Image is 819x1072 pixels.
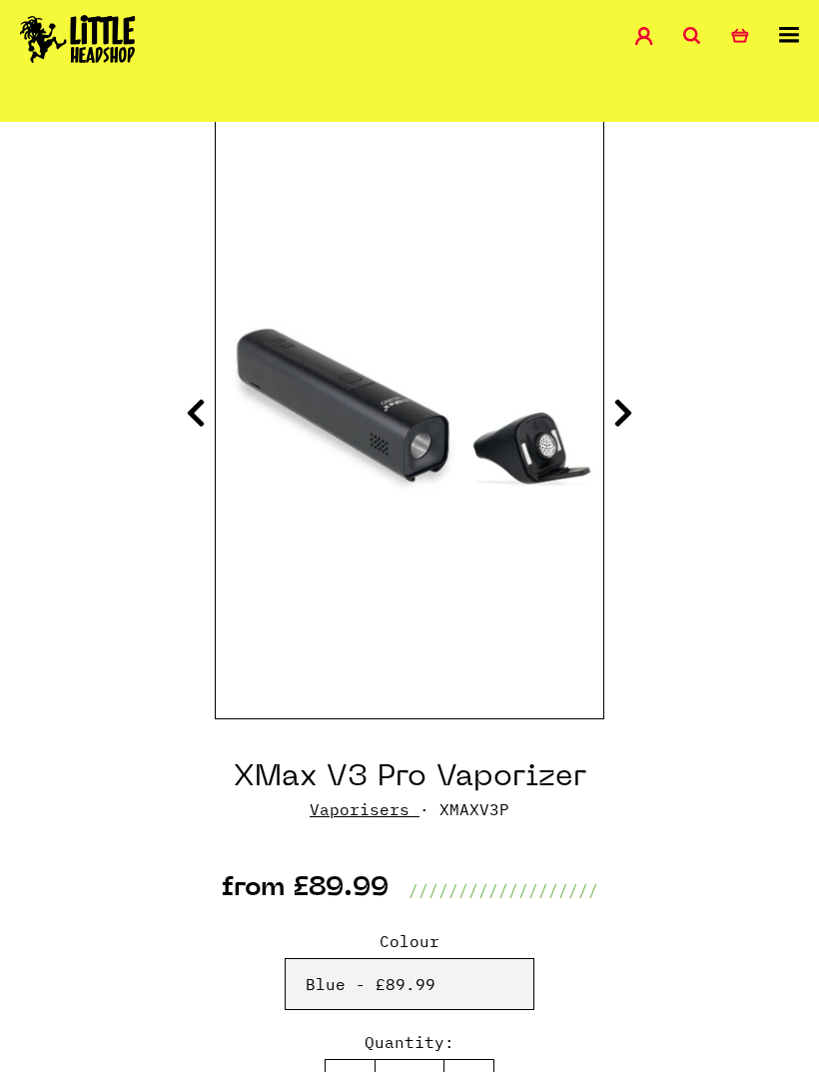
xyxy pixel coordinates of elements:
label: Colour [285,929,534,953]
a: Vaporisers [310,799,409,819]
img: Little Head Shop Logo [20,15,136,63]
p: · XMAXV3P [310,797,509,821]
label: Quantity: [325,1030,494,1054]
img: XMax V3 Pro Vaporizer image 3 [216,154,603,638]
p: /////////////////// [409,878,598,902]
p: from £89.99 [222,878,389,902]
h1: XMax V3 Pro Vaporizer [234,759,586,797]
